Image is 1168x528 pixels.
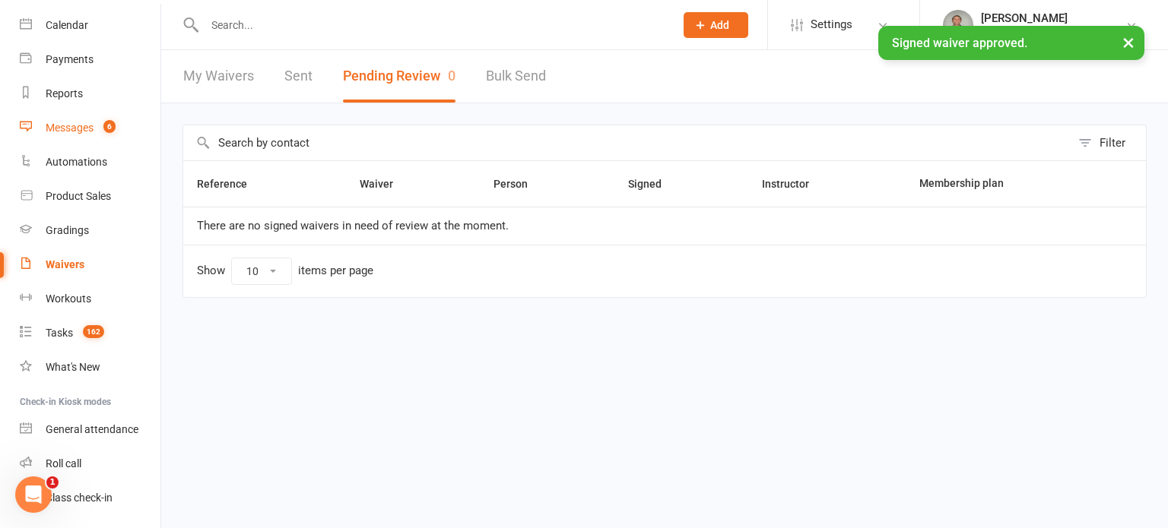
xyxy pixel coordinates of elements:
span: Settings [811,8,852,42]
th: Membership plan [906,161,1099,207]
input: Search by contact [183,125,1071,160]
a: Gradings [20,213,160,248]
a: Bulk Send [486,50,546,103]
td: There are no signed waivers in need of review at the moment. [183,207,1146,245]
div: Automations [46,156,107,168]
a: Messages 6 [20,111,160,145]
span: Add [710,19,729,31]
button: Add [684,12,748,38]
span: 6 [103,120,116,133]
div: items per page [298,264,373,277]
div: Class check-in [46,492,113,504]
a: Class kiosk mode [20,481,160,515]
a: Reports [20,77,160,111]
a: Sent [284,50,313,103]
span: 162 [83,325,104,338]
div: Signed waiver approved. [878,26,1144,60]
div: Reports [46,87,83,100]
div: Calendar [46,19,88,31]
a: My Waivers [183,50,254,103]
span: Person [494,178,544,190]
div: Workouts [46,292,91,305]
a: General attendance kiosk mode [20,413,160,447]
div: What's New [46,361,100,373]
button: Signed [628,175,678,193]
div: Messages [46,122,94,134]
button: × [1115,26,1142,58]
div: Tasks [46,327,73,339]
div: Waivers [46,258,84,270]
div: Filter [1100,134,1125,152]
a: Calendar [20,8,160,43]
div: Gradings [46,224,89,236]
span: Instructor [762,178,826,190]
div: Show [197,258,373,285]
button: Waiver [360,175,410,193]
img: thumb_image1524148262.png [943,10,973,40]
button: Person [494,175,544,193]
div: General attendance [46,423,138,435]
div: Roll call [46,457,81,470]
div: [PERSON_NAME] [981,11,1125,25]
span: 0 [448,68,455,84]
button: Pending Review0 [343,50,455,103]
span: Reference [197,178,264,190]
a: Automations [20,145,160,179]
input: Search... [200,14,664,36]
iframe: Intercom live chat [15,476,52,513]
span: 1 [46,476,59,488]
span: Signed [628,178,678,190]
a: Roll call [20,447,160,481]
a: Tasks 162 [20,316,160,350]
a: What's New [20,350,160,384]
span: Waiver [360,178,410,190]
button: Reference [197,175,264,193]
div: Product Sales [46,190,111,202]
button: Instructor [762,175,826,193]
button: Filter [1071,125,1146,160]
div: Southside Muay Thai & Fitness [981,25,1125,39]
a: Product Sales [20,179,160,213]
a: Waivers [20,248,160,282]
a: Workouts [20,282,160,316]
